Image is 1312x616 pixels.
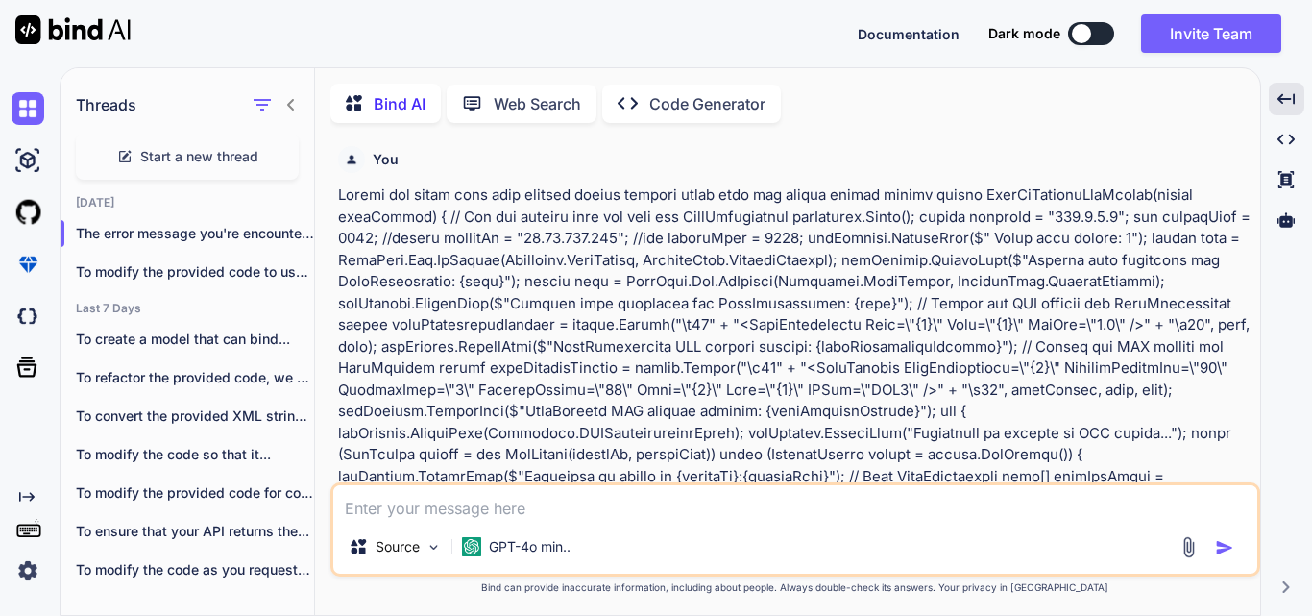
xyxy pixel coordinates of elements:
[12,144,44,177] img: ai-studio
[15,15,131,44] img: Bind AI
[12,196,44,229] img: githubLight
[76,330,314,349] p: To create a model that can bind...
[12,248,44,281] img: premium
[494,92,581,115] p: Web Search
[12,300,44,333] img: darkCloudIdeIcon
[76,560,314,579] p: To modify the code as you requested,...
[61,301,314,316] h2: Last 7 Days
[330,580,1260,595] p: Bind can provide inaccurate information, including about people. Always double-check its answers....
[76,483,314,503] p: To modify the provided code for compatibility...
[489,537,571,556] p: GPT-4o min..
[373,150,399,169] h6: You
[462,537,481,556] img: GPT-4o mini
[1178,536,1200,558] img: attachment
[76,262,314,282] p: To modify the provided code to use strin...
[76,445,314,464] p: To modify the code so that it...
[376,537,420,556] p: Source
[140,147,258,166] span: Start a new thread
[76,224,314,243] p: The error message you're encountering in...
[12,92,44,125] img: chat
[76,522,314,541] p: To ensure that your API returns the...
[61,195,314,210] h2: [DATE]
[12,554,44,587] img: settings
[76,407,314,426] p: To convert the provided XML string into...
[76,93,136,116] h1: Threads
[649,92,765,115] p: Code Generator
[374,92,425,115] p: Bind AI
[76,368,314,387] p: To refactor the provided code, we will...
[858,24,960,44] button: Documentation
[988,24,1060,43] span: Dark mode
[858,26,960,42] span: Documentation
[1141,14,1281,53] button: Invite Team
[1215,538,1234,557] img: icon
[425,539,442,555] img: Pick Models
